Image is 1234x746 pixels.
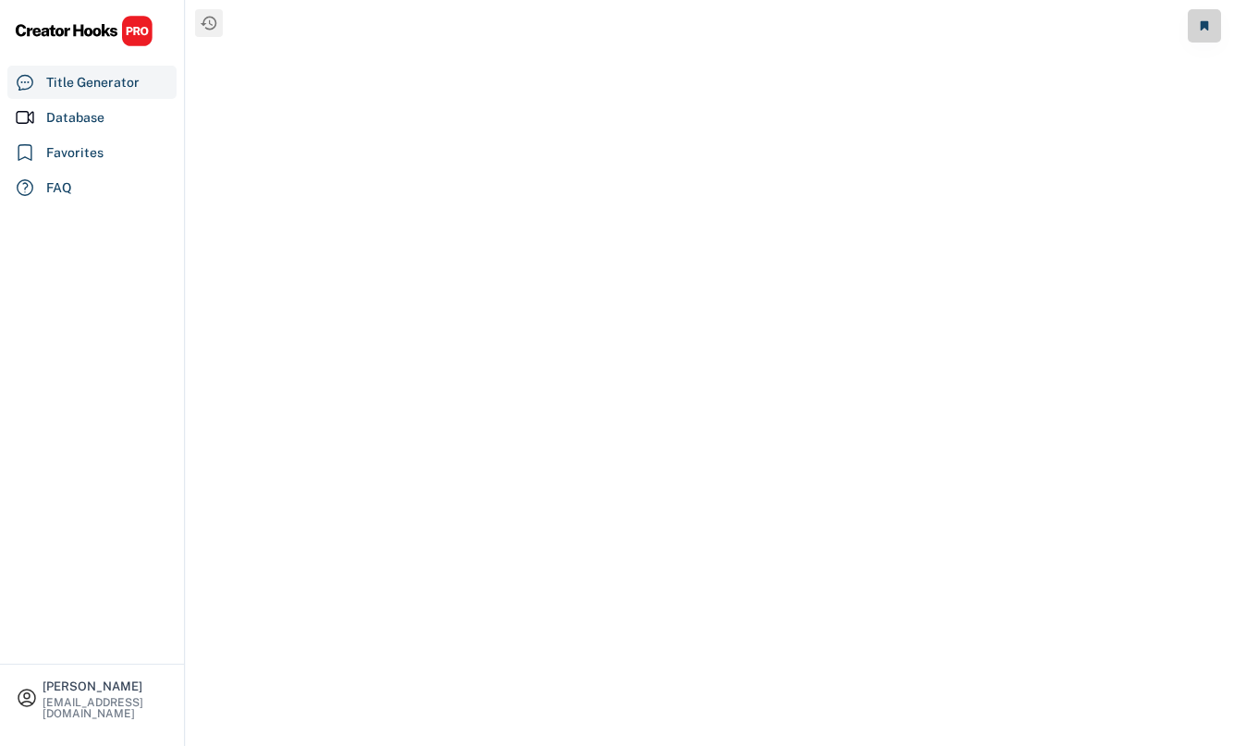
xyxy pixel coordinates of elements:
div: FAQ [46,178,72,198]
img: CHPRO%20Logo.svg [15,15,153,47]
div: Favorites [46,143,104,163]
div: [PERSON_NAME] [43,680,168,692]
div: Database [46,108,104,128]
div: [EMAIL_ADDRESS][DOMAIN_NAME] [43,697,168,719]
div: Title Generator [46,73,140,92]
